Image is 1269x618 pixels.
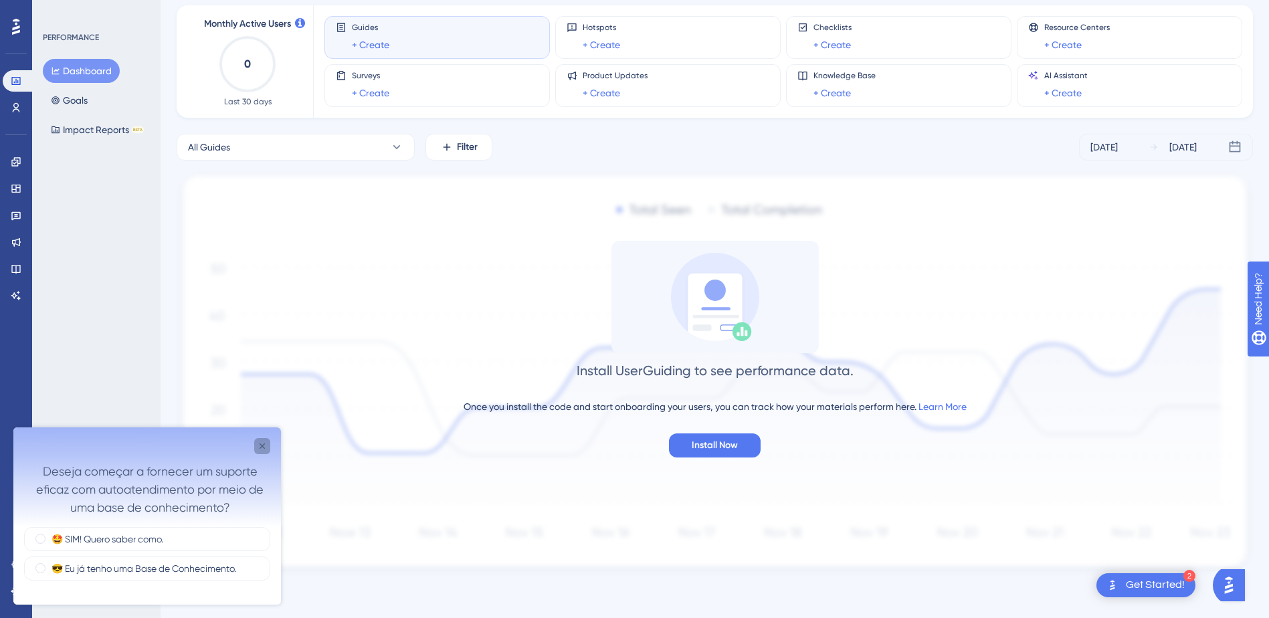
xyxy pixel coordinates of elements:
div: PERFORMANCE [43,32,99,43]
span: Need Help? [31,3,84,19]
span: Guides [352,22,389,33]
span: Product Updates [583,70,648,81]
a: + Create [813,37,851,53]
a: + Create [1044,37,1082,53]
a: + Create [583,85,620,101]
button: All Guides [177,134,415,161]
button: Install Now [669,433,761,457]
div: [DATE] [1090,139,1118,155]
button: Dashboard [43,59,120,83]
span: Surveys [352,70,389,81]
iframe: UserGuiding AI Assistant Launcher [1213,565,1253,605]
button: Impact ReportsBETA [43,118,152,142]
iframe: UserGuiding Survey [13,427,281,605]
img: launcher-image-alternative-text [1104,577,1120,593]
div: Install UserGuiding to see performance data. [577,361,854,380]
div: 2 [1183,570,1195,582]
a: + Create [813,85,851,101]
span: All Guides [188,139,230,155]
span: Knowledge Base [813,70,876,81]
span: Last 30 days [224,96,272,107]
a: + Create [352,37,389,53]
a: Learn More [918,401,967,412]
span: Filter [457,139,478,155]
div: [DATE] [1169,139,1197,155]
button: Filter [425,134,492,161]
a: + Create [583,37,620,53]
div: Open Get Started! checklist, remaining modules: 2 [1096,573,1195,597]
div: Once you install the code and start onboarding your users, you can track how your materials perfo... [464,399,967,415]
span: Install Now [692,437,738,453]
span: Resource Centers [1044,22,1110,33]
a: + Create [352,85,389,101]
span: Monthly Active Users [204,16,291,32]
span: Checklists [813,22,852,33]
a: + Create [1044,85,1082,101]
div: BETA [132,126,144,133]
span: Hotspots [583,22,620,33]
span: AI Assistant [1044,70,1088,81]
text: 0 [244,58,251,70]
button: Goals [43,88,96,112]
img: 1ec67ef948eb2d50f6bf237e9abc4f97.svg [177,171,1253,575]
div: Get Started! [1126,578,1185,593]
